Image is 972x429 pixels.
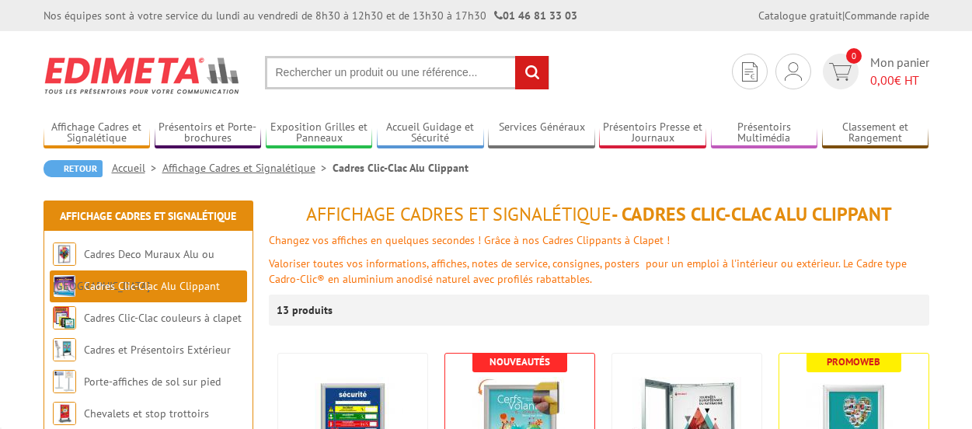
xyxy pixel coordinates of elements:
[489,355,550,368] b: Nouveautés
[53,370,76,393] img: Porte-affiches de sol sur pied
[758,8,929,23] div: |
[870,72,894,88] span: 0,00
[829,63,852,81] img: devis rapide
[44,120,151,146] a: Affichage Cadres et Signalétique
[711,120,818,146] a: Présentoirs Multimédia
[269,204,929,225] h1: - Cadres Clic-Clac Alu Clippant
[599,120,706,146] a: Présentoirs Presse et Journaux
[819,54,929,89] a: devis rapide 0 Mon panier 0,00€ HT
[870,71,929,89] span: € HT
[377,120,484,146] a: Accueil Guidage et Sécurité
[162,161,333,175] a: Affichage Cadres et Signalétique
[488,120,595,146] a: Services Généraux
[515,56,549,89] input: rechercher
[44,47,242,104] img: Edimeta
[84,375,221,389] a: Porte-affiches de sol sur pied
[870,54,929,89] span: Mon panier
[265,56,549,89] input: Rechercher un produit ou une référence...
[758,9,842,23] a: Catalogue gratuit
[60,209,236,223] a: Affichage Cadres et Signalétique
[53,402,76,425] img: Chevalets et stop trottoirs
[266,120,373,146] a: Exposition Grilles et Panneaux
[277,295,335,326] p: 13 produits
[53,338,76,361] img: Cadres et Présentoirs Extérieur
[333,160,469,176] li: Cadres Clic-Clac Alu Clippant
[44,8,577,23] div: Nos équipes sont à votre service du lundi au vendredi de 8h30 à 12h30 et de 13h30 à 17h30
[846,48,862,64] span: 0
[822,120,929,146] a: Classement et Rangement
[53,247,214,293] a: Cadres Deco Muraux Alu ou [GEOGRAPHIC_DATA]
[84,406,209,420] a: Chevalets et stop trottoirs
[494,9,577,23] strong: 01 46 81 33 03
[306,202,611,226] span: Affichage Cadres et Signalétique
[269,256,907,286] font: Valoriser toutes vos informations, affiches, notes de service, consignes, posters pour un emploi ...
[84,343,231,357] a: Cadres et Présentoirs Extérieur
[827,355,880,368] b: Promoweb
[53,242,76,266] img: Cadres Deco Muraux Alu ou Bois
[155,120,262,146] a: Présentoirs et Porte-brochures
[785,62,802,81] img: devis rapide
[84,279,220,293] a: Cadres Clic-Clac Alu Clippant
[84,311,242,325] a: Cadres Clic-Clac couleurs à clapet
[112,161,162,175] a: Accueil
[53,306,76,330] img: Cadres Clic-Clac couleurs à clapet
[845,9,929,23] a: Commande rapide
[269,233,670,247] font: Changez vos affiches en quelques secondes ! Grâce à nos Cadres Clippants à Clapet !
[44,160,103,177] a: Retour
[742,62,758,82] img: devis rapide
